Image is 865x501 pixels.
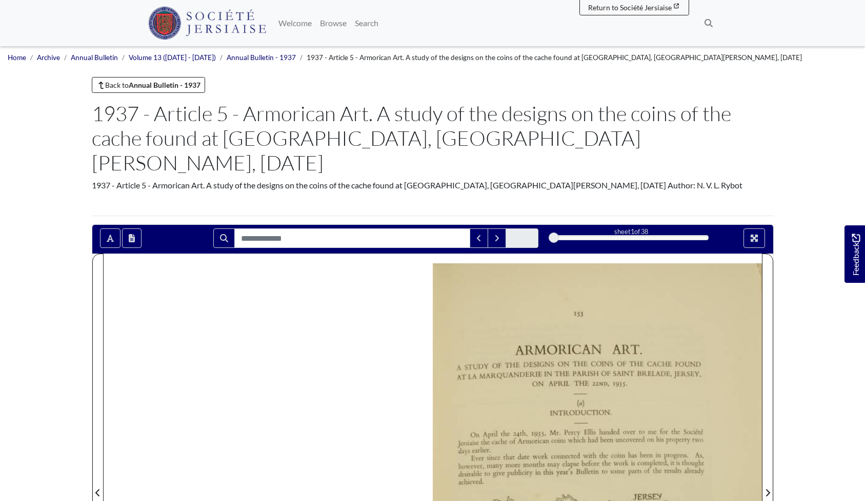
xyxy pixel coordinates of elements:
[743,228,765,248] button: Full screen mode
[37,53,60,62] a: Archive
[148,7,267,40] img: Société Jersiaise
[554,227,709,237] div: sheet of 38
[129,81,200,89] strong: Annual Bulletin - 1937
[122,228,142,248] button: Open transcription window
[100,228,120,248] button: Toggle text selection (Alt+T)
[274,13,316,33] a: Welcome
[351,13,383,33] a: Search
[316,13,351,33] a: Browse
[470,228,488,248] button: Previous Match
[844,225,865,283] a: Would you like to provide feedback?
[234,228,470,248] input: Search for
[148,4,267,42] a: Société Jersiaise logo
[8,53,26,62] a: Home
[588,3,672,12] span: Return to Société Jersiaise
[307,53,802,62] span: 1937 - Article 5 - Armorican Art. A study of the designs on the coins of the cache found at [GEOG...
[213,228,235,248] button: Search
[92,179,774,191] div: 1937 - Article 5 - Armorican Art. A study of the designs on the coins of the cache found at [GEOG...
[92,101,774,175] h1: 1937 - Article 5 - Armorican Art. A study of the designs on the coins of the cache found at [GEOG...
[850,234,862,276] span: Feedback
[227,53,296,62] a: Annual Bulletin - 1937
[92,77,206,93] a: Back toAnnual Bulletin - 1937
[129,53,216,62] a: Volume 13 ([DATE] - [DATE])
[631,227,634,236] span: 1
[488,228,506,248] button: Next Match
[71,53,118,62] a: Annual Bulletin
